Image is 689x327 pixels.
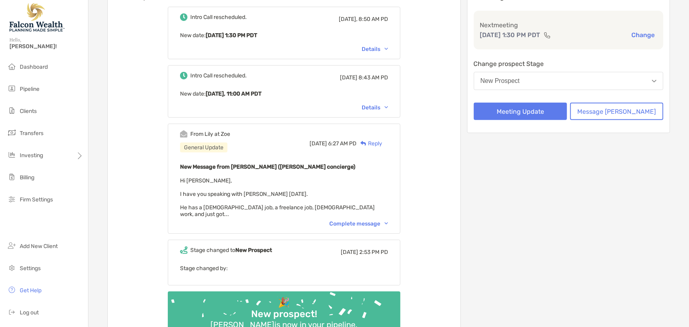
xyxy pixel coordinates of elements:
p: New date : [180,89,388,99]
b: [DATE] 1:30 PM PDT [206,32,257,39]
span: [DATE] [310,140,327,147]
span: Settings [20,265,41,272]
span: Add New Client [20,243,58,250]
img: add_new_client icon [7,241,17,250]
button: Message [PERSON_NAME] [570,103,663,120]
img: Event icon [180,246,188,254]
p: New date : [180,30,388,40]
img: settings icon [7,263,17,272]
div: Complete message [329,220,388,227]
button: New Prospect [474,72,663,90]
span: Pipeline [20,86,39,92]
span: Get Help [20,287,41,294]
div: Reply [357,139,382,148]
img: communication type [544,32,551,38]
span: Log out [20,309,39,316]
p: [DATE] 1:30 PM PDT [480,30,541,40]
span: 6:27 AM PD [328,140,357,147]
div: Intro Call rescheduled. [190,72,247,79]
p: Change prospect Stage [474,59,663,69]
div: From Lily at Zoe [190,131,230,137]
img: firm-settings icon [7,194,17,204]
img: Chevron icon [385,106,388,109]
span: Billing [20,174,34,181]
span: [PERSON_NAME]! [9,43,83,50]
div: Stage changed to [190,247,272,254]
div: 🎉 [275,297,293,308]
img: Event icon [180,130,188,138]
img: Reply icon [360,141,366,146]
b: [DATE], 11:00 AM PDT [206,90,261,97]
img: transfers icon [7,128,17,137]
span: Investing [20,152,43,159]
b: New Message from [PERSON_NAME] ([PERSON_NAME] concierge) [180,163,355,170]
span: Firm Settings [20,196,53,203]
div: Intro Call rescheduled. [190,14,247,21]
img: pipeline icon [7,84,17,93]
div: General Update [180,143,227,152]
p: Stage changed by: [180,263,388,273]
b: New Prospect [235,247,272,254]
img: Open dropdown arrow [652,80,657,83]
span: Clients [20,108,37,115]
div: Details [362,46,388,53]
img: billing icon [7,172,17,182]
span: 2:53 PM PD [359,249,388,256]
div: Details [362,104,388,111]
button: Meeting Update [474,103,567,120]
img: Event icon [180,13,188,21]
img: Chevron icon [385,48,388,50]
img: logout icon [7,307,17,317]
span: Transfers [20,130,43,137]
span: Hi [PERSON_NAME], I have you speaking with [PERSON_NAME] [DATE]. He has a [DEMOGRAPHIC_DATA] job,... [180,177,375,218]
img: dashboard icon [7,62,17,71]
span: [DATE] [341,249,358,256]
img: investing icon [7,150,17,160]
span: Dashboard [20,64,48,70]
img: clients icon [7,106,17,115]
img: Falcon Wealth Planning Logo [9,3,65,32]
span: 8:43 AM PD [359,74,388,81]
span: [DATE] [340,74,357,81]
img: get-help icon [7,285,17,295]
img: Event icon [180,72,188,79]
div: New Prospect [481,77,520,85]
img: Chevron icon [385,222,388,225]
div: New prospect! [248,308,320,320]
p: Next meeting [480,20,657,30]
span: 8:50 AM PD [359,16,388,23]
button: Change [629,31,657,39]
span: [DATE], [339,16,357,23]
